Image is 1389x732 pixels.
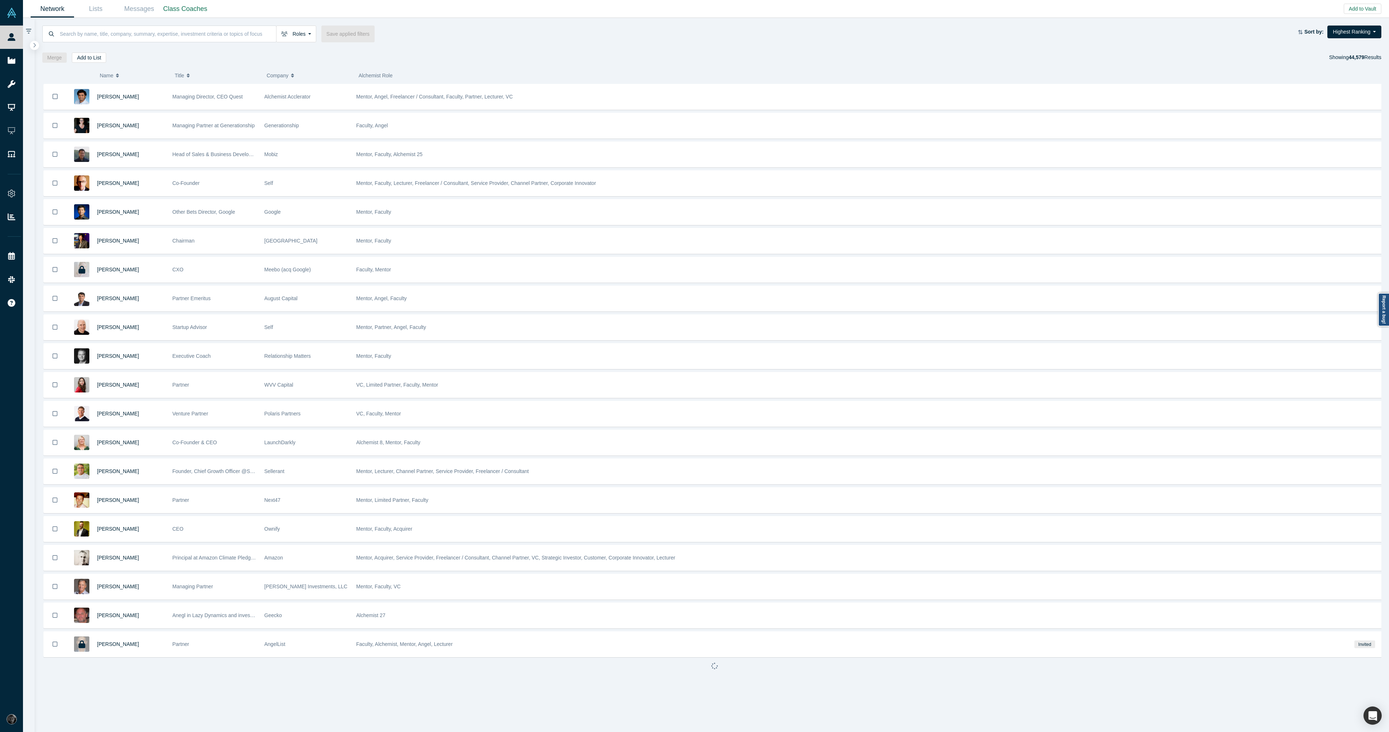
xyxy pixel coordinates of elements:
span: Alchemist Acclerator [264,94,311,100]
span: Mentor, Angel, Freelancer / Consultant, Faculty, Partner, Lecturer, VC [356,94,513,100]
span: Self [264,180,273,186]
span: Mentor, Faculty, Alchemist 25 [356,151,423,157]
a: [PERSON_NAME] [97,382,139,388]
span: Partner [173,497,189,503]
span: Self [264,324,273,330]
span: Managing Partner [173,584,213,589]
img: Steven Kan's Profile Image [74,204,89,220]
span: Alchemist Role [359,73,392,78]
span: August Capital [264,295,298,301]
img: Gary Swart's Profile Image [74,406,89,421]
button: Bookmark [44,171,66,196]
span: Mentor, Faculty, VC [356,584,401,589]
a: Network [31,0,74,18]
img: Kirill Parinov's Profile Image [74,608,89,623]
span: Co-Founder [173,180,200,186]
span: Results [1349,54,1381,60]
img: Adam Frankl's Profile Image [74,319,89,335]
span: [PERSON_NAME] [97,151,139,157]
img: Danielle D'Agostaro's Profile Image [74,377,89,392]
button: Bookmark [44,228,66,253]
a: [PERSON_NAME] [97,555,139,561]
span: Meebo (acq Google) [264,267,311,272]
img: Carl Orthlieb's Profile Image [74,348,89,364]
a: Lists [74,0,117,18]
button: Title [175,68,259,83]
span: [PERSON_NAME] [97,94,139,100]
img: Steve King's Profile Image [74,579,89,594]
span: Mentor, Acquirer, Service Provider, Freelancer / Consultant, Channel Partner, VC, Strategic Inves... [356,555,676,561]
a: [PERSON_NAME] [97,267,139,272]
span: Mentor, Limited Partner, Faculty [356,497,429,503]
a: [PERSON_NAME] [97,612,139,618]
a: [PERSON_NAME] [97,209,139,215]
img: Timothy Chou's Profile Image [74,233,89,248]
span: Mentor, Faculty, Acquirer [356,526,413,532]
span: Managing Partner at Generationship [173,123,255,128]
span: Google [264,209,281,215]
span: Next47 [264,497,280,503]
span: AngelList [264,641,286,647]
span: Alchemist 27 [356,612,386,618]
span: Startup Advisor [173,324,207,330]
span: Geecko [264,612,282,618]
span: [GEOGRAPHIC_DATA] [264,238,318,244]
span: [PERSON_NAME] [97,584,139,589]
a: [PERSON_NAME] [97,238,139,244]
span: Faculty, Mentor [356,267,391,272]
span: Relationship Matters [264,353,311,359]
span: Managing Director, CEO Quest [173,94,243,100]
a: [PERSON_NAME] [97,439,139,445]
img: Kenan Rappuchi's Profile Image [74,464,89,479]
button: Bookmark [44,84,66,109]
a: [PERSON_NAME] [97,295,139,301]
button: Bookmark [44,401,66,426]
span: Head of Sales & Business Development (interim) [173,151,283,157]
span: Ownify [264,526,280,532]
a: [PERSON_NAME] [97,468,139,474]
img: Nick Ellis's Profile Image [74,550,89,565]
span: Generationship [264,123,299,128]
button: Bookmark [44,372,66,398]
img: Michael Chang's Profile Image [74,147,89,162]
span: Mobiz [264,151,278,157]
img: Rami C.'s Account [7,714,17,724]
span: Partner [173,382,189,388]
span: Other Bets Director, Google [173,209,235,215]
button: Bookmark [44,430,66,455]
img: Robert Winder's Profile Image [74,175,89,191]
span: Mentor, Angel, Faculty [356,295,407,301]
span: Amazon [264,555,283,561]
img: Rachel Chalmers's Profile Image [74,118,89,133]
span: Mentor, Partner, Angel, Faculty [356,324,426,330]
img: Frank Rohde's Profile Image [74,521,89,537]
a: [PERSON_NAME] [97,641,139,647]
a: [PERSON_NAME] [97,497,139,503]
img: Edith Harbaugh's Profile Image [74,435,89,450]
button: Bookmark [44,257,66,282]
span: VC, Faculty, Mentor [356,411,401,417]
span: Title [175,68,184,83]
span: Mentor, Faculty [356,209,391,215]
span: Anegl in Lazy Dynamics and investor into seven Alchemist-backed startups: Asobu (27); Fixtender I... [173,612,609,618]
span: Invited [1354,640,1375,648]
span: Name [100,68,113,83]
button: Bookmark [44,603,66,628]
a: [PERSON_NAME] [97,324,139,330]
span: Sellerant [264,468,285,474]
button: Bookmark [44,488,66,513]
img: Micah Smurthwaite's Profile Image [74,492,89,508]
span: Partner Emeritus [173,295,211,301]
img: Alchemist Vault Logo [7,8,17,18]
button: Bookmark [44,113,66,138]
span: Mentor, Lecturer, Channel Partner, Service Provider, Freelancer / Consultant [356,468,529,474]
a: Class Coaches [161,0,210,18]
a: [PERSON_NAME] [97,353,139,359]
